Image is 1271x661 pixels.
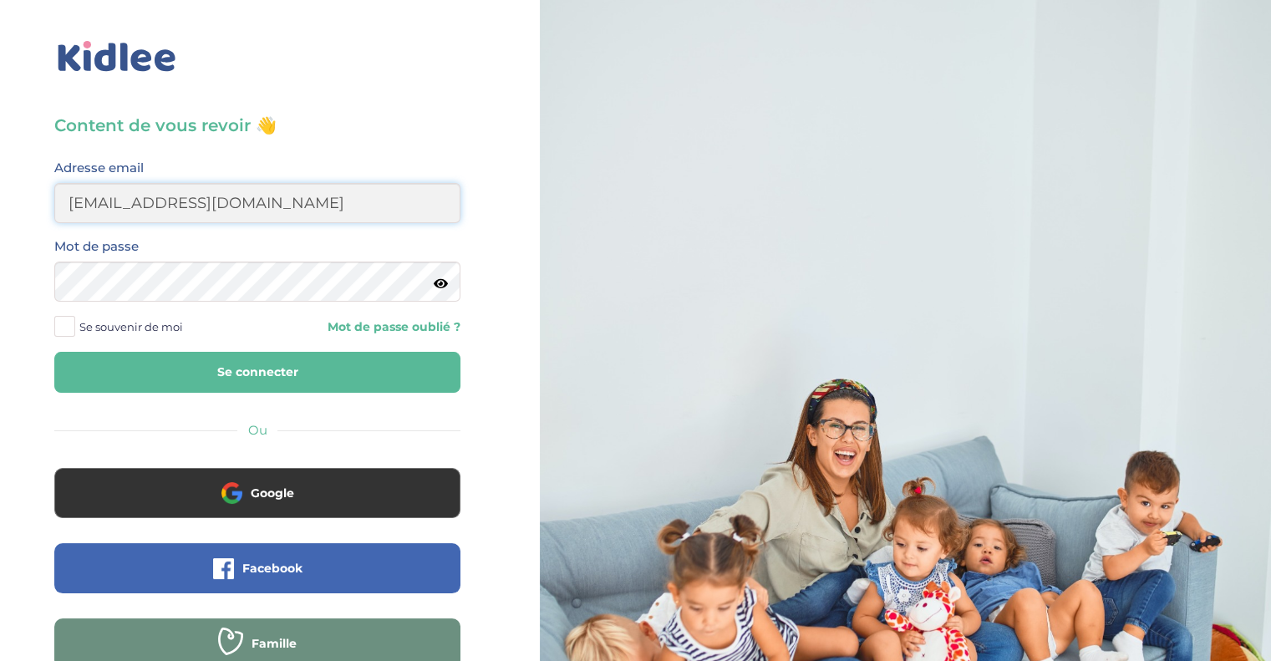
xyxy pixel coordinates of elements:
a: Mot de passe oublié ? [270,319,460,335]
button: Se connecter [54,352,460,393]
span: Se souvenir de moi [79,316,183,338]
a: Google [54,496,460,512]
span: Facebook [242,560,302,577]
span: Ou [248,422,267,438]
img: google.png [221,482,242,503]
label: Adresse email [54,157,144,179]
button: Facebook [54,543,460,593]
img: logo_kidlee_bleu [54,38,180,76]
span: Google [251,485,294,501]
input: Email [54,183,460,223]
label: Mot de passe [54,236,139,257]
button: Google [54,468,460,518]
a: Facebook [54,572,460,587]
span: Famille [252,635,297,652]
h3: Content de vous revoir 👋 [54,114,460,137]
img: facebook.png [213,558,234,579]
